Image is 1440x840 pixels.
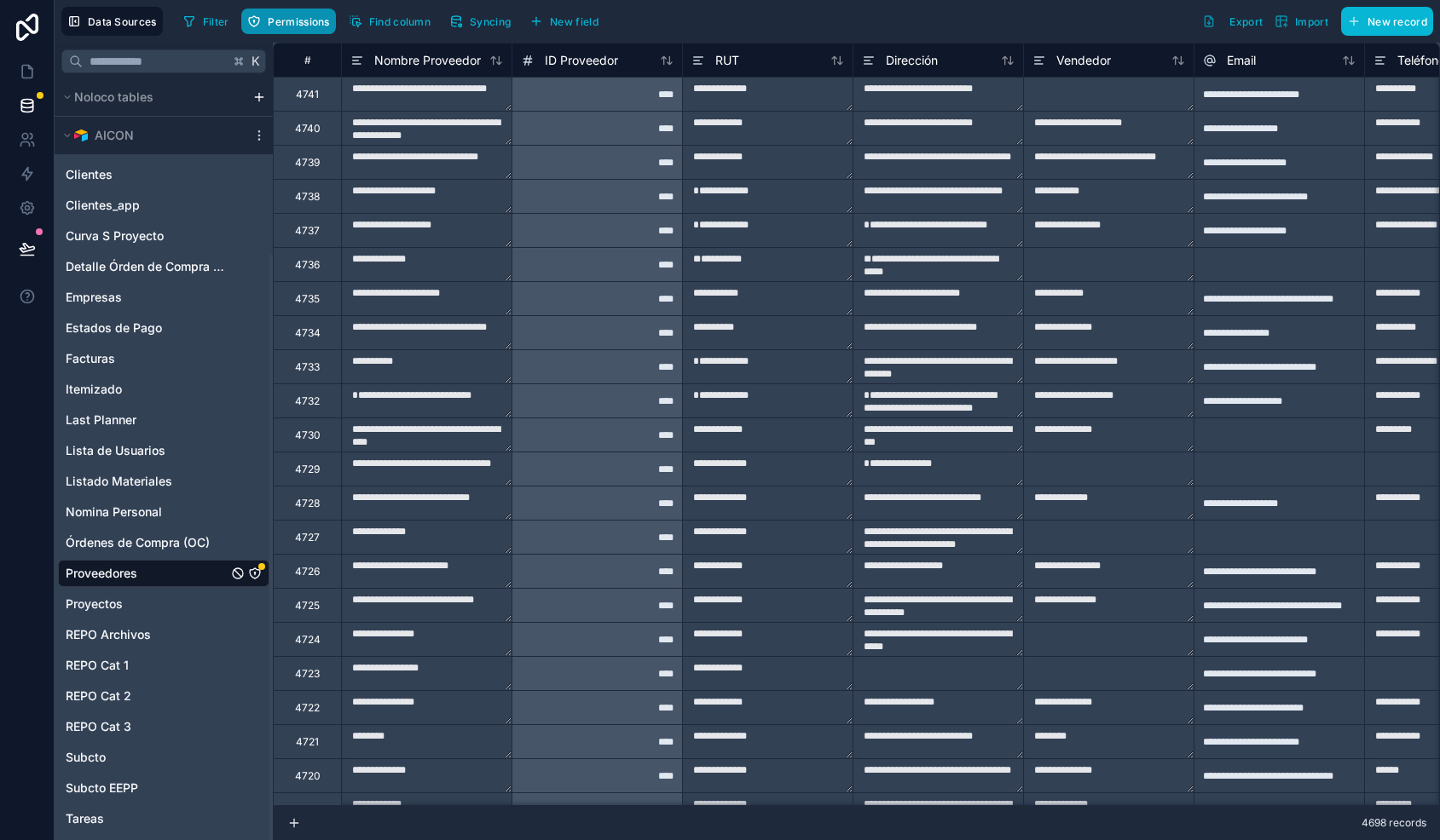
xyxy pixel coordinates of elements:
div: 4721 [296,735,319,749]
button: Export [1196,7,1269,36]
div: REPO Cat 1 [58,652,269,679]
a: Proveedores [66,565,228,582]
span: Noloco tables [74,89,153,106]
div: 4726 [295,565,320,578]
span: Last Planner [66,411,136,429]
a: Empresas [66,289,228,306]
span: AICON [95,127,134,144]
div: Subcto [58,744,269,771]
button: Noloco tables [58,85,246,109]
span: REPO Cat 2 [66,688,131,705]
span: ID Proveedor [545,52,618,69]
button: Import [1269,7,1334,36]
button: Data Sources [61,7,163,36]
div: Clientes [58,161,269,188]
span: Dirección [886,52,938,69]
div: 4733 [295,360,320,374]
button: Permissions [241,9,335,34]
div: Facturas [58,345,269,372]
div: REPO Archivos [58,621,269,648]
span: Órdenes de Compra (OC) [66,534,210,551]
span: K [250,55,262,67]
button: Filter [176,9,235,34]
span: Filter [203,15,229,28]
span: Nomina Personal [66,503,162,521]
button: Syncing [443,9,517,34]
div: Detalle Órden de Compra (OC) [58,253,269,280]
span: Listado Materiales [66,473,172,490]
a: Detalle Órden de Compra (OC) [66,258,228,275]
div: 4729 [295,463,320,476]
div: 4735 [295,292,320,306]
div: 4732 [295,394,320,408]
span: Import [1295,15,1328,28]
span: Data Sources [88,15,157,28]
a: Facturas [66,350,228,367]
div: Estados de Pago [58,314,269,342]
button: New record [1341,7,1433,36]
div: 4725 [295,599,320,613]
a: REPO Cat 1 [66,657,228,674]
span: Curva S Proyecto [66,227,164,245]
span: Proveedores [66,565,137,582]
div: Tareas [58,805,269,832]
span: REPO Archivos [66,626,151,643]
div: Listado Materiales [58,468,269,495]
div: Nomina Personal [58,498,269,526]
div: Clientes_app [58,192,269,219]
a: New record [1334,7,1433,36]
div: 4736 [295,258,320,272]
a: REPO Archivos [66,626,228,643]
a: Clientes_app [66,197,228,214]
div: 4722 [295,701,320,715]
span: Email [1227,52,1256,69]
span: New record [1368,15,1427,28]
span: Export [1229,15,1263,28]
div: Itemizado [58,376,269,403]
div: 4720 [295,769,321,783]
span: Find column [369,15,431,28]
a: Clientes [66,166,228,183]
div: 4741 [296,88,319,101]
span: Subcto EEPP [66,780,138,797]
a: Subcto [66,749,228,766]
a: Subcto EEPP [66,780,228,797]
span: Clientes [66,166,113,183]
a: Listado Materiales [66,473,228,490]
div: 4723 [295,667,320,681]
a: Órdenes de Compra (OC) [66,534,228,551]
span: Lista de Usuarios [66,442,165,459]
button: New field [523,9,604,34]
span: Estados de Pago [66,319,162,337]
div: Proyectos [58,590,269,618]
div: Proveedores [58,560,269,587]
span: Tareas [66,810,104,827]
div: REPO Cat 2 [58,682,269,710]
div: Empresas [58,284,269,311]
div: 4739 [295,156,320,170]
span: Nombre Proveedor [374,52,481,69]
div: 4740 [295,122,321,135]
span: New field [550,15,599,28]
a: Syncing [443,9,523,34]
a: REPO Cat 2 [66,688,228,705]
span: REPO Cat 1 [66,657,129,674]
button: Airtable LogoAICON [58,124,246,147]
span: Facturas [66,350,115,367]
button: Find column [343,9,437,34]
div: Lista de Usuarios [58,437,269,464]
span: REPO Cat 3 [66,718,131,735]
div: Subcto EEPP [58,774,269,802]
div: 4734 [295,326,321,340]
span: RUT [715,52,739,69]
a: Estados de Pago [66,319,228,337]
div: REPO Cat 3 [58,713,269,740]
span: Syncing [470,15,511,28]
a: Lista de Usuarios [66,442,228,459]
a: REPO Cat 3 [66,718,228,735]
a: Curva S Proyecto [66,227,228,245]
div: 4738 [295,190,320,204]
span: Proyectos [66,595,123,613]
div: 4730 [295,429,321,442]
